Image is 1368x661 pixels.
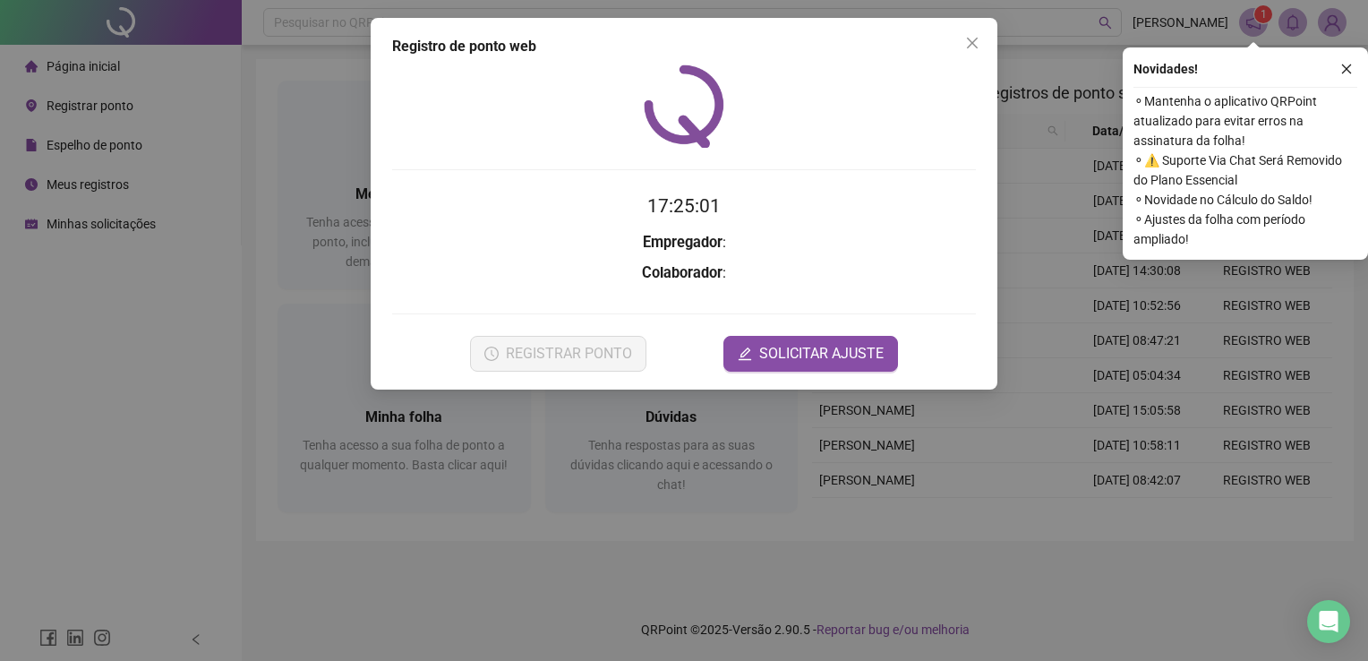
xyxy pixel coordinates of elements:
[1133,210,1357,249] span: ⚬ Ajustes da folha com período ampliado!
[1133,59,1198,79] span: Novidades !
[1133,190,1357,210] span: ⚬ Novidade no Cálculo do Saldo!
[642,264,722,281] strong: Colaborador
[723,336,898,372] button: editSOLICITAR AJUSTE
[1133,150,1357,190] span: ⚬ ⚠️ Suporte Via Chat Será Removido do Plano Essencial
[738,347,752,361] span: edit
[392,36,976,57] div: Registro de ponto web
[644,64,724,148] img: QRPoint
[1340,63,1353,75] span: close
[392,231,976,254] h3: :
[470,336,646,372] button: REGISTRAR PONTO
[392,262,976,285] h3: :
[958,29,987,57] button: Close
[1307,600,1350,643] div: Open Intercom Messenger
[643,234,722,251] strong: Empregador
[965,36,979,50] span: close
[759,343,884,365] span: SOLICITAR AJUSTE
[647,195,721,217] time: 17:25:01
[1133,91,1357,150] span: ⚬ Mantenha o aplicativo QRPoint atualizado para evitar erros na assinatura da folha!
